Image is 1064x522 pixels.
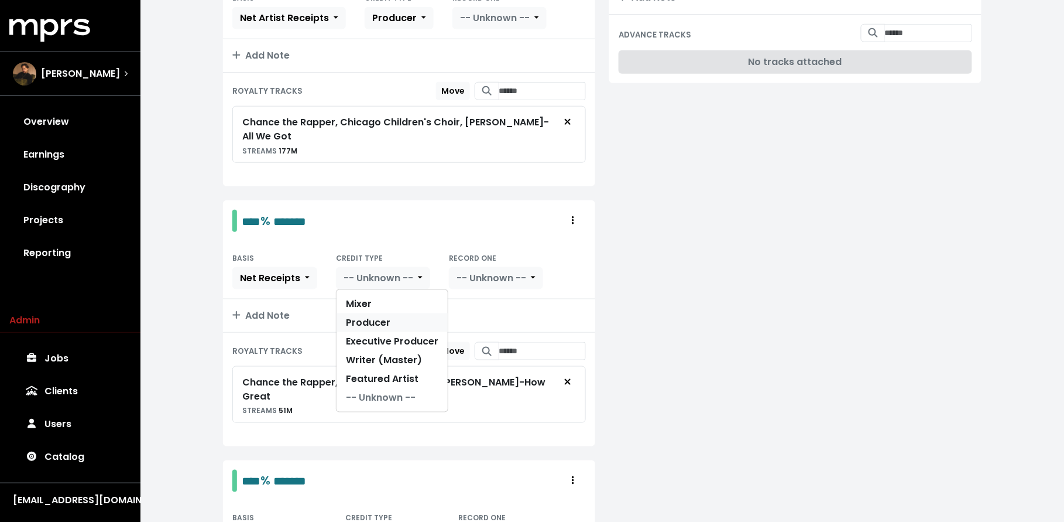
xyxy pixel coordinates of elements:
[223,39,595,72] button: Add Note
[260,473,270,489] span: %
[232,346,303,357] small: ROYALTY TRACKS
[9,375,131,408] a: Clients
[441,85,465,97] span: Move
[460,11,530,25] span: -- Unknown --
[232,253,254,263] small: BASIS
[260,213,270,229] span: %
[9,237,131,269] a: Reporting
[499,342,586,360] input: Search for tracks by title and link them to this royalty
[242,146,277,156] span: STREAMS
[344,271,413,285] span: -- Unknown --
[449,267,543,289] button: -- Unknown --
[9,342,131,375] a: Jobs
[41,67,120,81] span: [PERSON_NAME]
[560,210,586,232] button: Royalty administration options
[232,7,346,29] button: Net Artist Receipts
[9,23,90,36] a: mprs logo
[242,216,260,227] span: Edit value
[436,82,470,100] button: Move
[13,62,36,86] img: The selected account / producer
[337,313,448,332] a: Producer
[337,332,448,351] a: Executive Producer
[449,253,496,263] small: RECORD ONE
[336,253,383,263] small: CREDIT TYPE
[232,49,290,62] span: Add Note
[885,24,972,42] input: Search for tracks by title and link them to this advance
[9,493,131,508] button: [EMAIL_ADDRESS][DOMAIN_NAME]
[232,86,303,97] small: ROYALTY TRACKS
[242,146,297,156] small: 177M
[555,371,581,394] button: Remove royalty target
[242,406,293,416] small: 51M
[436,342,470,360] button: Move
[9,105,131,138] a: Overview
[242,406,277,416] span: STREAMS
[499,82,586,100] input: Search for tracks by title and link them to this royalty
[9,138,131,171] a: Earnings
[9,408,131,441] a: Users
[242,376,555,404] div: Chance the Rapper, [PERSON_NAME], My [PERSON_NAME] - How Great
[9,204,131,237] a: Projects
[441,345,465,357] span: Move
[365,7,434,29] button: Producer
[240,271,300,285] span: Net Receipts
[619,50,972,74] div: No tracks attached
[337,388,448,407] a: -- Unknown --
[619,29,691,40] small: ADVANCE TRACKS
[452,7,547,29] button: -- Unknown --
[372,11,417,25] span: Producer
[337,351,448,370] a: Writer (Master)
[9,171,131,204] a: Discography
[242,476,260,487] span: Edit value
[457,271,526,285] span: -- Unknown --
[273,476,306,487] span: Edit value
[232,309,290,322] span: Add Note
[232,267,317,289] button: Net Receipts
[560,470,586,492] button: Royalty administration options
[273,216,306,227] span: Edit value
[555,111,581,134] button: Remove royalty target
[240,11,329,25] span: Net Artist Receipts
[13,493,128,507] div: [EMAIL_ADDRESS][DOMAIN_NAME]
[9,441,131,473] a: Catalog
[242,115,555,144] div: Chance the Rapper, Chicago Children's Choir, [PERSON_NAME] - All We Got
[337,295,448,313] a: Mixer
[223,299,595,332] button: Add Note
[336,267,430,289] button: -- Unknown --
[337,370,448,388] a: Featured Artist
